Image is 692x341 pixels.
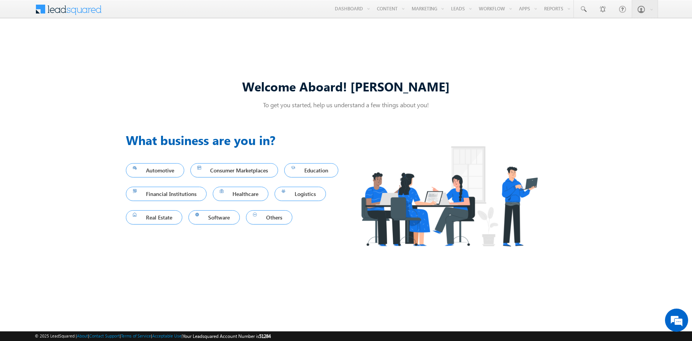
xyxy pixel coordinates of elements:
span: Software [195,212,233,223]
a: About [77,333,88,338]
span: © 2025 LeadSquared | | | | | [35,333,271,340]
span: Others [253,212,285,223]
h3: What business are you in? [126,131,346,149]
span: Education [291,165,331,176]
span: Financial Institutions [133,189,200,199]
a: Terms of Service [121,333,151,338]
img: Industry.png [346,131,552,262]
a: Acceptable Use [152,333,181,338]
a: Contact Support [89,333,120,338]
span: Automotive [133,165,177,176]
span: Your Leadsquared Account Number is [183,333,271,339]
span: Consumer Marketplaces [197,165,271,176]
span: 51284 [259,333,271,339]
div: Welcome Aboard! [PERSON_NAME] [126,78,566,95]
span: Logistics [282,189,319,199]
span: Real Estate [133,212,175,223]
p: To get you started, help us understand a few things about you! [126,101,566,109]
span: Healthcare [220,189,262,199]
